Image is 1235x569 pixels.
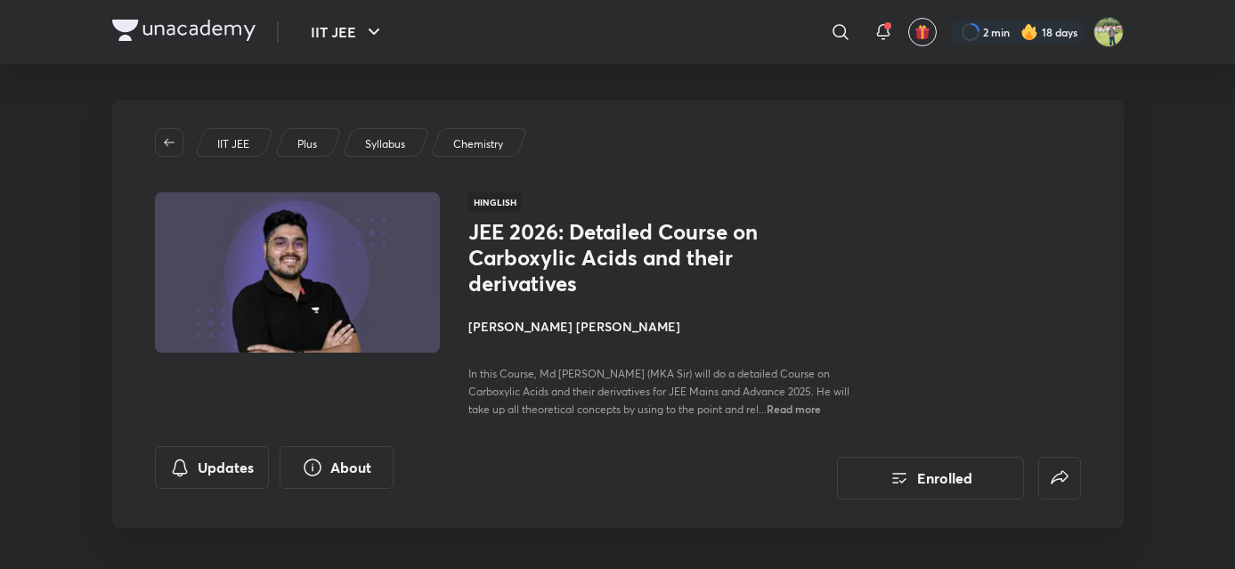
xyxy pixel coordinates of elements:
[151,191,442,354] img: Thumbnail
[914,24,930,40] img: avatar
[300,14,395,50] button: IIT JEE
[468,219,760,296] h1: JEE 2026: Detailed Course on Carboxylic Acids and their derivatives
[112,20,256,45] a: Company Logo
[155,446,269,489] button: Updates
[1038,457,1081,500] button: false
[1093,17,1124,47] img: KRISH JINDAL
[297,136,317,152] p: Plus
[1020,23,1038,41] img: streak
[767,402,821,416] span: Read more
[468,317,867,336] h4: [PERSON_NAME] [PERSON_NAME]
[214,136,252,152] a: IIT JEE
[112,20,256,41] img: Company Logo
[837,457,1024,500] button: Enrolled
[468,367,849,416] span: In this Course, Md [PERSON_NAME] (MKA Sir) will do a detailed Course on Carboxylic Acids and thei...
[450,136,506,152] a: Chemistry
[365,136,405,152] p: Syllabus
[362,136,408,152] a: Syllabus
[217,136,249,152] p: IIT JEE
[280,446,394,489] button: About
[453,136,503,152] p: Chemistry
[908,18,937,46] button: avatar
[468,192,522,212] span: Hinglish
[294,136,320,152] a: Plus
